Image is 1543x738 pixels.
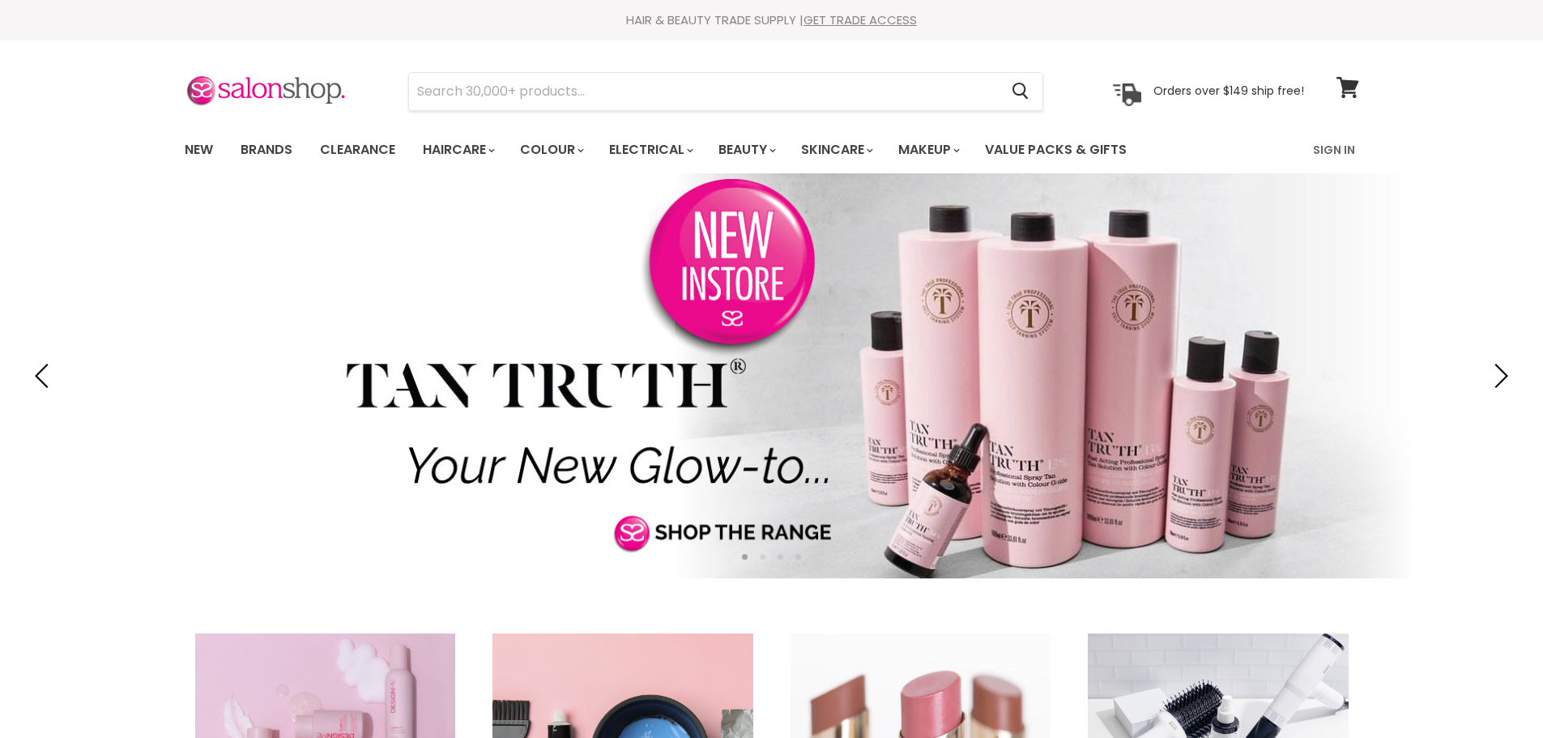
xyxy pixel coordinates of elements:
li: Page dot 4 [795,554,801,560]
a: Colour [508,133,594,167]
p: Orders over $149 ship free! [1153,83,1304,98]
button: Previous [28,360,61,392]
li: Page dot 2 [760,554,765,560]
a: Brands [228,133,305,167]
form: Product [408,72,1043,111]
a: Clearance [308,133,407,167]
nav: Main [164,126,1379,173]
a: Beauty [706,133,786,167]
a: Value Packs & Gifts [973,133,1139,167]
a: Skincare [789,133,883,167]
a: New [173,133,225,167]
a: Electrical [597,133,703,167]
li: Page dot 1 [742,554,748,560]
a: Haircare [411,133,505,167]
div: HAIR & BEAUTY TRADE SUPPLY | [164,12,1379,28]
button: Next [1482,360,1515,392]
a: Sign In [1303,133,1365,167]
a: Makeup [886,133,970,167]
li: Page dot 3 [778,554,783,560]
button: Search [1000,73,1042,110]
a: GET TRADE ACCESS [803,11,917,28]
ul: Main menu [173,126,1221,173]
input: Search [409,73,1000,110]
